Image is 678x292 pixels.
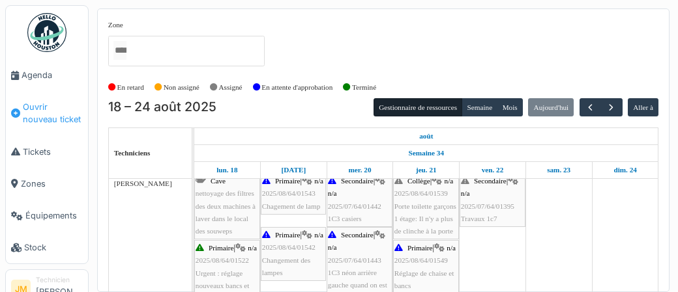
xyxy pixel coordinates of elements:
button: Semaine [462,98,497,116]
a: 22 août 2025 [479,162,507,178]
label: Zone [108,20,123,31]
label: Terminé [352,82,376,93]
a: Agenda [6,59,88,91]
span: Zones [21,178,83,190]
div: | [262,175,325,213]
span: n/a [248,244,257,252]
span: Secondaire [341,177,374,185]
a: 23 août 2025 [544,162,574,178]
span: Collège [407,177,430,185]
span: Changement des lampes [262,256,310,276]
label: En retard [117,82,144,93]
a: 19 août 2025 [278,162,310,178]
span: Secondaire [341,231,374,239]
span: 2025/08/64/01549 [394,256,448,264]
span: n/a [328,243,337,251]
label: Non assigné [164,82,199,93]
a: 18 août 2025 [416,128,436,144]
span: 2025/07/64/01443 [328,256,381,264]
a: 20 août 2025 [346,162,375,178]
button: Mois [497,98,523,116]
label: En attente d'approbation [261,82,332,93]
span: Cave [211,177,226,185]
div: | [394,175,458,237]
span: Équipements [25,209,83,222]
span: Travaux 1c7 [461,215,497,222]
h2: 18 – 24 août 2025 [108,100,216,115]
span: Porte toilette garçons 1 étage: Il n'y a plus de clinche à la porte [394,202,456,235]
span: [PERSON_NAME] [114,179,172,187]
span: n/a [314,231,323,239]
span: n/a [314,177,323,185]
span: Primaire [275,177,301,185]
span: Chagement de lamp [262,202,320,210]
span: 2025/08/64/01543 [262,189,316,197]
span: n/a [445,177,454,185]
span: Secondaire [474,177,507,185]
div: | [461,175,524,225]
input: Tous [113,41,126,60]
a: Équipements [6,200,88,232]
span: Primaire [209,244,234,252]
a: 24 août 2025 [610,162,640,178]
label: Assigné [219,82,243,93]
span: Ouvrir nouveau ticket [23,101,83,126]
img: Badge_color-CXgf-gQk.svg [27,13,66,52]
span: n/a [447,244,456,252]
button: Suivant [600,98,622,117]
span: 2025/07/64/01442 [328,202,381,210]
span: Primaire [407,244,433,252]
span: 2025/08/64/01522 [196,256,249,264]
a: 18 août 2025 [213,162,241,178]
a: Semaine 34 [405,145,447,161]
a: Tickets [6,136,88,168]
a: Zones [6,168,88,200]
span: 2025/08/64/01539 [394,189,448,197]
span: n/a [328,189,337,197]
button: Aller à [628,98,658,116]
button: Gestionnaire de ressources [374,98,462,116]
span: 1C3 casiers [328,215,362,222]
span: Tickets [23,146,83,158]
a: Stock [6,232,88,263]
div: | [394,242,458,292]
span: Réglage de chaise et bancs [394,269,454,289]
span: Primaire [275,231,301,239]
span: 2025/08/64/01542 [262,243,316,251]
div: | [262,229,325,279]
span: 2025/07/64/01395 [461,202,514,210]
div: | [328,175,391,225]
div: Technicien [36,275,83,285]
a: Ouvrir nouveau ticket [6,91,88,135]
span: n/a [461,189,470,197]
span: nettoyage des filtres des deux machines à laver dans le local des souweps [196,189,256,235]
button: Précédent [580,98,601,117]
button: Aujourd'hui [528,98,574,116]
a: 21 août 2025 [413,162,440,178]
span: Techniciens [114,149,151,157]
span: Stock [24,241,83,254]
span: Agenda [22,69,83,81]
